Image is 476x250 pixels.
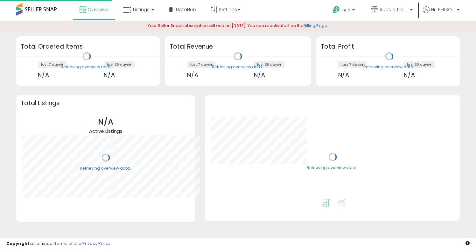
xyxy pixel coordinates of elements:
[332,6,340,14] i: Get Help
[342,7,350,13] span: Help
[363,64,415,70] div: Retrieving overview data..
[61,64,113,70] div: Retrieving overview data..
[6,241,110,247] div: seller snap | |
[212,64,264,70] div: Retrieving overview data..
[133,6,150,13] span: Listings
[380,6,408,13] span: AudNic Traders LLC
[431,6,455,13] span: Hi [PERSON_NAME]
[304,23,327,29] a: Billing Page
[80,166,132,171] div: Retrieving overview data..
[6,240,30,247] strong: Copyright
[423,6,459,21] a: Hi [PERSON_NAME]
[87,6,108,13] span: Overview
[54,240,81,247] a: Terms of Use
[82,240,110,247] a: Privacy Policy
[327,1,361,21] a: Help
[307,165,359,171] div: Retrieving overview data..
[176,6,196,13] span: DataHub
[148,23,328,29] span: Your Seller Snap subscription will end on [DATE]. You can reactivate it on the .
